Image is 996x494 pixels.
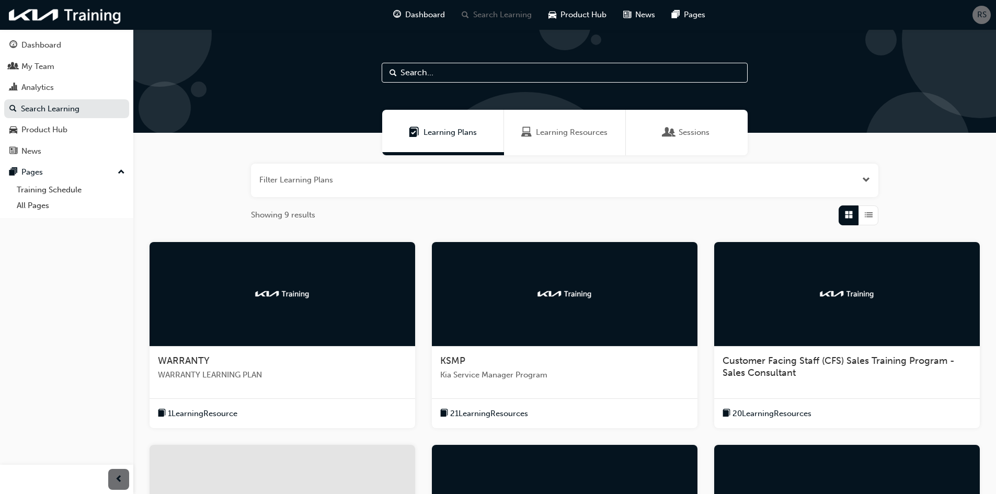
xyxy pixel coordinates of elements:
a: kia-trainingCustomer Facing Staff (CFS) Sales Training Program - Sales Consultantbook-icon20Learn... [714,242,980,429]
div: My Team [21,61,54,73]
span: search-icon [462,8,469,21]
img: kia-training [254,289,311,299]
a: kia-trainingWARRANTYWARRANTY LEARNING PLANbook-icon1LearningResource [150,242,415,429]
div: Analytics [21,82,54,94]
button: Pages [4,163,129,182]
span: Search [390,67,397,79]
span: pages-icon [672,8,680,21]
a: Learning PlansLearning Plans [382,110,504,155]
span: Dashboard [405,9,445,21]
span: Product Hub [560,9,606,21]
span: Customer Facing Staff (CFS) Sales Training Program - Sales Consultant [723,355,955,379]
span: Kia Service Manager Program [440,369,689,381]
a: pages-iconPages [663,4,714,26]
span: Learning Resources [521,127,532,139]
span: up-icon [118,166,125,179]
span: book-icon [158,407,166,420]
div: Dashboard [21,39,61,51]
span: news-icon [623,8,631,21]
span: Pages [684,9,705,21]
span: Learning Plans [423,127,477,139]
a: Training Schedule [13,182,129,198]
span: search-icon [9,105,17,114]
a: Analytics [4,78,129,97]
a: news-iconNews [615,4,663,26]
span: 20 Learning Resources [732,408,811,420]
span: Showing 9 results [251,209,315,221]
span: KSMP [440,355,465,366]
span: book-icon [723,407,730,420]
a: News [4,142,129,161]
span: Search Learning [473,9,532,21]
a: Product Hub [4,120,129,140]
img: kia-training [536,289,593,299]
span: Grid [845,209,853,221]
span: car-icon [548,8,556,21]
span: chart-icon [9,83,17,93]
input: Search... [382,63,748,83]
span: news-icon [9,147,17,156]
span: 21 Learning Resources [450,408,528,420]
button: book-icon1LearningResource [158,407,237,420]
a: search-iconSearch Learning [453,4,540,26]
span: guage-icon [393,8,401,21]
span: guage-icon [9,41,17,50]
span: car-icon [9,125,17,135]
button: book-icon21LearningResources [440,407,528,420]
a: guage-iconDashboard [385,4,453,26]
span: RS [977,9,987,21]
span: List [865,209,873,221]
a: Search Learning [4,99,129,119]
span: Learning Resources [536,127,608,139]
button: Open the filter [862,174,870,186]
span: people-icon [9,62,17,72]
a: My Team [4,57,129,76]
span: WARRANTY LEARNING PLAN [158,369,407,381]
span: Learning Plans [409,127,419,139]
button: RS [972,6,991,24]
a: All Pages [13,198,129,214]
span: book-icon [440,407,448,420]
span: pages-icon [9,168,17,177]
a: kia-trainingKSMPKia Service Manager Programbook-icon21LearningResources [432,242,697,429]
div: Pages [21,166,43,178]
img: kia-training [818,289,876,299]
span: prev-icon [115,473,123,486]
button: book-icon20LearningResources [723,407,811,420]
a: SessionsSessions [626,110,748,155]
span: 1 Learning Resource [168,408,237,420]
a: car-iconProduct Hub [540,4,615,26]
span: Sessions [664,127,674,139]
span: News [635,9,655,21]
span: WARRANTY [158,355,210,366]
div: Product Hub [21,124,67,136]
img: kia-training [5,4,125,26]
a: Dashboard [4,36,129,55]
div: News [21,145,41,157]
a: Learning ResourcesLearning Resources [504,110,626,155]
span: Sessions [679,127,709,139]
button: DashboardMy TeamAnalyticsSearch LearningProduct HubNews [4,33,129,163]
